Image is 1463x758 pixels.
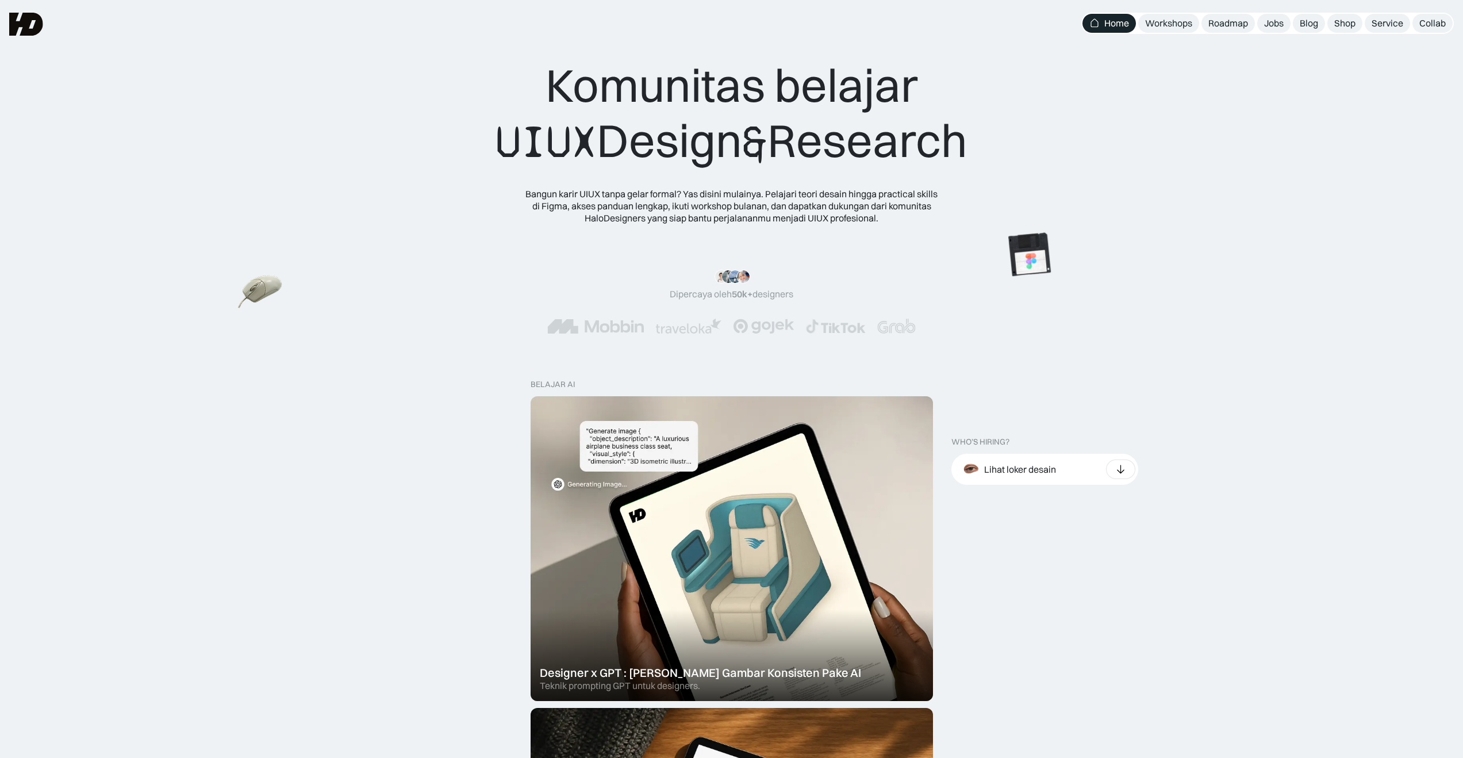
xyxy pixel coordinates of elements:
a: Service [1365,14,1410,33]
div: Jobs [1264,17,1284,29]
span: 50k+ [732,288,752,300]
a: Blog [1293,14,1325,33]
div: Collab [1419,17,1446,29]
div: Roadmap [1208,17,1248,29]
span: UIUX [496,114,597,170]
a: Jobs [1257,14,1291,33]
a: Shop [1327,14,1362,33]
a: Collab [1412,14,1453,33]
a: Workshops [1138,14,1199,33]
div: Shop [1334,17,1356,29]
a: Home [1082,14,1136,33]
div: belajar ai [531,380,575,389]
div: Dipercaya oleh designers [670,288,793,300]
div: WHO’S HIRING? [951,437,1009,447]
a: Designer x GPT : [PERSON_NAME] Gambar Konsisten Pake AITeknik prompting GPT untuk designers. [531,396,933,701]
div: Blog [1300,17,1318,29]
a: Roadmap [1201,14,1255,33]
div: Home [1104,17,1129,29]
div: Bangun karir UIUX tanpa gelar formal? Yas disini mulainya. Pelajari teori desain hingga practical... [525,188,939,224]
div: Workshops [1145,17,1192,29]
div: Lihat loker desain [984,464,1056,476]
div: Service [1372,17,1403,29]
div: Komunitas belajar Design Research [496,58,967,170]
span: & [742,114,767,170]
